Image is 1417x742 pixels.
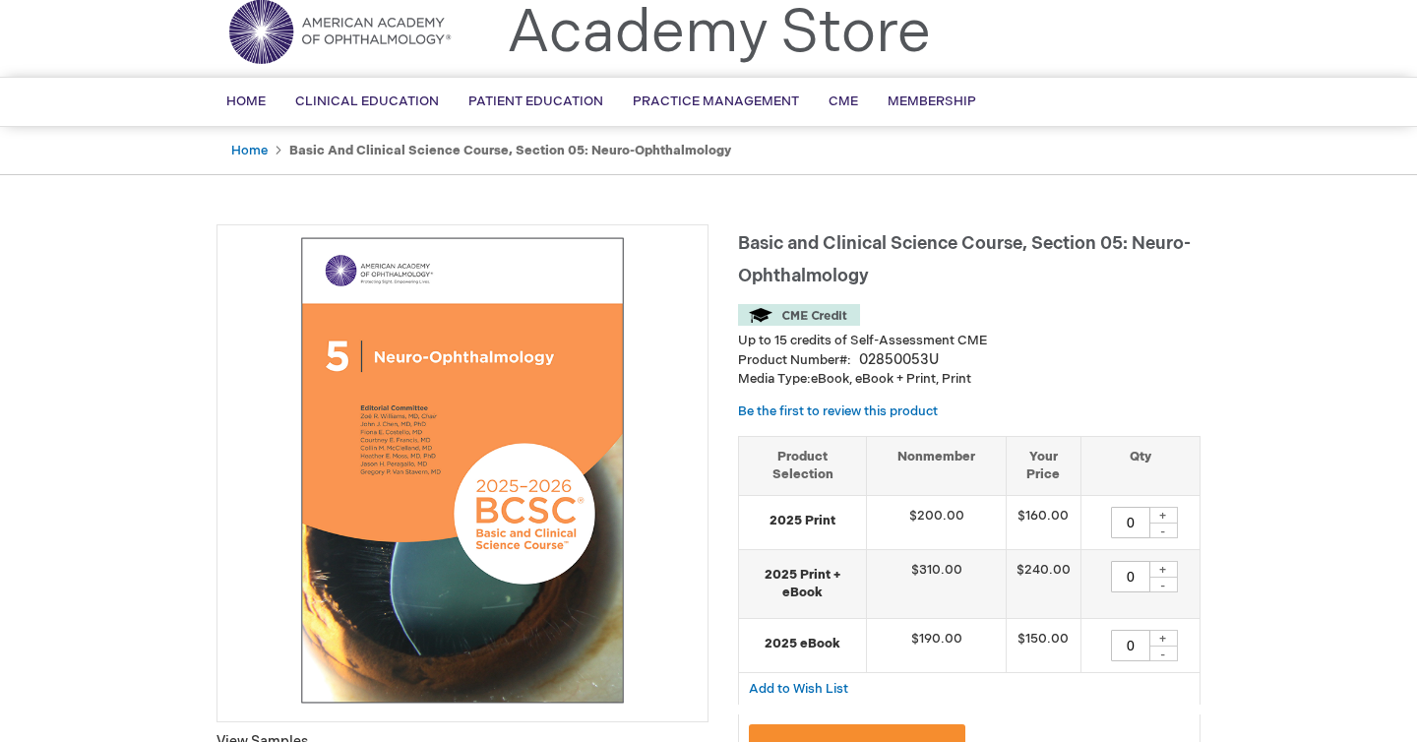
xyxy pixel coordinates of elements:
[1111,630,1150,661] input: Qty
[1111,561,1150,592] input: Qty
[1148,561,1178,578] div: +
[468,93,603,109] span: Patient Education
[231,143,268,158] a: Home
[867,436,1007,495] th: Nonmember
[1080,436,1200,495] th: Qty
[1148,523,1178,538] div: -
[1148,507,1178,524] div: +
[738,233,1191,286] span: Basic and Clinical Science Course, Section 05: Neuro-Ophthalmology
[295,93,439,109] span: Clinical Education
[1111,507,1150,538] input: Qty
[738,332,1201,350] li: Up to 15 credits of Self-Assessment CME
[749,681,848,697] span: Add to Wish List
[867,549,1007,618] td: $310.00
[739,436,867,495] th: Product Selection
[1006,436,1080,495] th: Your Price
[888,93,976,109] span: Membership
[738,370,1201,389] p: eBook, eBook + Print, Print
[738,403,938,419] a: Be the first to review this product
[749,566,856,602] strong: 2025 Print + eBook
[1006,618,1080,672] td: $150.00
[829,93,858,109] span: CME
[738,304,860,326] img: CME Credit
[738,371,811,387] strong: Media Type:
[226,93,266,109] span: Home
[738,352,851,368] strong: Product Number
[867,495,1007,549] td: $200.00
[859,350,939,370] div: 02850053U
[227,235,698,706] img: Basic and Clinical Science Course, Section 05: Neuro-Ophthalmology
[1148,630,1178,647] div: +
[633,93,799,109] span: Practice Management
[1148,646,1178,661] div: -
[749,512,856,530] strong: 2025 Print
[289,143,731,158] strong: Basic and Clinical Science Course, Section 05: Neuro-Ophthalmology
[867,618,1007,672] td: $190.00
[1006,549,1080,618] td: $240.00
[1006,495,1080,549] td: $160.00
[749,635,856,653] strong: 2025 eBook
[1148,577,1178,592] div: -
[749,680,848,697] a: Add to Wish List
